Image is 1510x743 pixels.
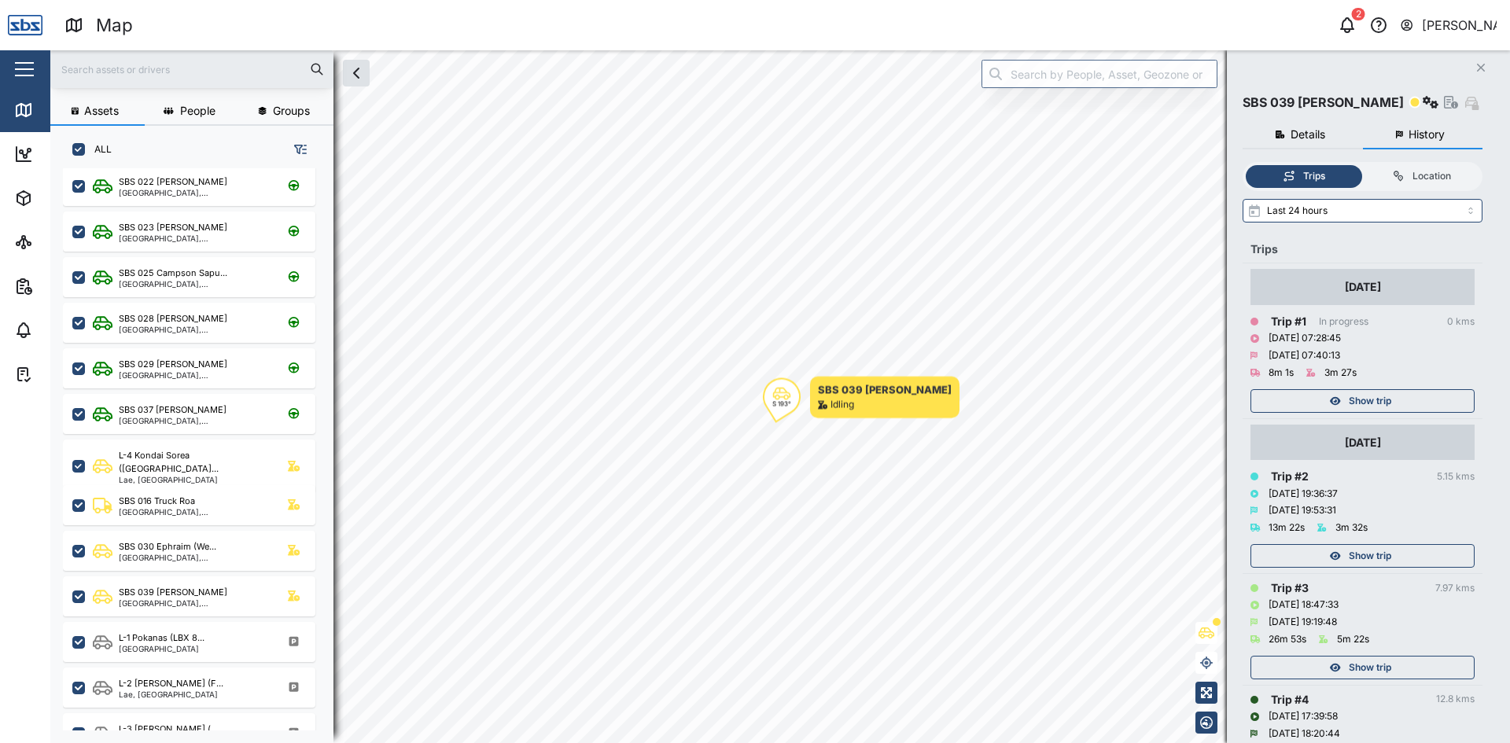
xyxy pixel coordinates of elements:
div: Trip # 1 [1271,313,1306,330]
div: Trip # 2 [1271,468,1309,485]
div: S 193° [772,401,791,407]
img: Main Logo [8,8,42,42]
div: [DATE] 07:28:45 [1269,331,1341,346]
div: [DATE] 18:47:33 [1269,598,1339,612]
div: Assets [41,189,90,207]
div: [DATE] 18:20:44 [1269,726,1340,741]
button: Show trip [1250,389,1475,413]
div: [GEOGRAPHIC_DATA] [119,645,204,653]
div: L-4 Kondai Sorea ([GEOGRAPHIC_DATA]... [119,449,269,476]
div: 2 [1352,8,1365,20]
div: Dashboard [41,145,112,163]
div: Trips [1303,169,1325,184]
div: 26m 53s [1269,632,1306,647]
div: [PERSON_NAME] [1422,16,1497,35]
div: Trip # 3 [1271,579,1309,597]
div: [GEOGRAPHIC_DATA], [GEOGRAPHIC_DATA] [119,234,269,242]
canvas: Map [50,50,1510,743]
div: 0 kms [1447,314,1475,329]
div: 7.97 kms [1435,581,1475,596]
div: 13m 22s [1269,520,1305,535]
div: SBS 022 [PERSON_NAME] [119,175,227,189]
span: Show trip [1349,657,1391,679]
span: Details [1291,129,1325,140]
div: [DATE] 19:53:31 [1269,503,1336,518]
span: Groups [273,105,310,116]
input: Search assets or drivers [60,57,324,81]
div: SBS 016 Truck Roa [119,495,195,508]
div: Location [1412,169,1451,184]
div: 5.15 kms [1437,469,1475,484]
span: Show trip [1349,390,1391,412]
div: SBS 025 Campson Sapu... [119,267,227,280]
div: [DATE] [1345,278,1381,296]
div: 12.8 kms [1436,692,1475,707]
div: Trip # 4 [1271,691,1309,708]
div: SBS 039 [PERSON_NAME] [119,586,227,599]
span: History [1409,129,1445,140]
div: SBS 030 Ephraim (We... [119,540,216,554]
div: [GEOGRAPHIC_DATA], [GEOGRAPHIC_DATA] [119,280,269,288]
button: Show trip [1250,544,1475,568]
div: [GEOGRAPHIC_DATA], [GEOGRAPHIC_DATA] [119,371,269,379]
div: SBS 037 [PERSON_NAME] [119,403,226,417]
span: People [180,105,215,116]
div: SBS 029 [PERSON_NAME] [119,358,227,371]
div: [GEOGRAPHIC_DATA], [GEOGRAPHIC_DATA] [119,189,269,197]
span: Show trip [1349,545,1391,567]
label: ALL [85,143,112,156]
span: Assets [84,105,119,116]
div: [GEOGRAPHIC_DATA], [GEOGRAPHIC_DATA] [119,599,269,607]
div: SBS 028 [PERSON_NAME] [119,312,227,326]
div: [DATE] 19:36:37 [1269,487,1338,502]
div: Tasks [41,366,84,383]
div: Reports [41,278,94,295]
button: [PERSON_NAME] [1399,14,1497,36]
div: L-3 [PERSON_NAME] (... [119,723,218,736]
div: Map [41,101,76,119]
div: Idling [830,398,854,413]
div: In progress [1319,314,1368,329]
button: Show trip [1250,656,1475,679]
div: Map [96,12,133,39]
div: [GEOGRAPHIC_DATA], [GEOGRAPHIC_DATA] [119,554,269,561]
div: Lae, [GEOGRAPHIC_DATA] [119,476,269,484]
div: SBS 023 [PERSON_NAME] [119,221,227,234]
div: [DATE] 17:39:58 [1269,709,1338,724]
div: SBS 039 [PERSON_NAME] [1243,93,1404,112]
div: 3m 27s [1324,366,1357,381]
div: Sites [41,234,79,251]
div: 5m 22s [1337,632,1369,647]
div: L-2 [PERSON_NAME] (F... [119,677,223,690]
div: Lae, [GEOGRAPHIC_DATA] [119,690,223,698]
div: [DATE] 07:40:13 [1269,348,1340,363]
div: Map marker [763,377,959,418]
div: 3m 32s [1335,520,1368,535]
div: [GEOGRAPHIC_DATA], [GEOGRAPHIC_DATA] [119,508,269,516]
div: SBS 039 [PERSON_NAME] [818,382,952,398]
div: [GEOGRAPHIC_DATA], [GEOGRAPHIC_DATA] [119,417,269,425]
div: [DATE] 19:19:48 [1269,615,1337,630]
div: [GEOGRAPHIC_DATA], [GEOGRAPHIC_DATA] [119,326,269,333]
input: Search by People, Asset, Geozone or Place [981,60,1217,88]
div: Trips [1250,241,1475,258]
div: 8m 1s [1269,366,1294,381]
div: Alarms [41,322,90,339]
input: Select range [1243,199,1482,223]
div: grid [63,168,333,730]
div: [DATE] [1345,434,1381,451]
div: L-1 Pokanas (LBX 8... [119,631,204,645]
